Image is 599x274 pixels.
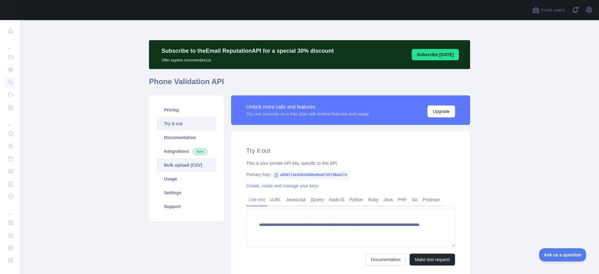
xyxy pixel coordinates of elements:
[156,158,216,172] a: Bulk upload (CSV)
[246,171,455,178] div: Primary Key:
[5,114,15,127] div: ...
[326,195,347,205] a: NodeJS
[193,148,207,155] span: New
[5,38,15,50] div: ...
[347,195,366,205] a: Python
[541,7,565,14] span: Invite users
[156,200,216,213] a: Support
[149,77,470,92] h1: Phone Validation API
[162,55,334,63] p: Offer expires on noviembre 1st.
[366,195,381,205] a: Ruby
[284,195,308,205] a: Javascript
[381,195,395,205] a: Java
[5,203,15,216] div: ...
[246,195,268,205] a: Live test
[156,186,216,200] a: Settings
[268,195,284,205] a: cURL
[366,254,406,266] a: Documentation
[156,172,216,186] a: Usage
[156,144,216,158] a: Integrations New
[410,254,455,266] button: Make test request
[246,146,455,155] h2: Try it out
[156,131,216,144] a: Documentation
[156,117,216,131] a: Try it out
[395,195,409,205] a: PHP
[427,105,455,117] button: Upgrade
[271,170,350,180] span: a958714e2b62488bbf6a97b5798a6274
[420,195,443,205] a: Postman
[409,195,420,205] a: Go
[531,5,566,15] button: Invite users
[246,160,455,166] div: This is your private API key, specific to this API.
[246,103,369,111] div: Unlock more calls and features
[162,46,334,55] p: Subscribe to the Email Reputation API for a special 30 % discount
[246,111,369,117] div: You are currently on a free plan with limited features and usage
[246,183,319,188] a: Create, rotate and manage your keys
[308,195,326,205] a: jQuery
[539,248,586,261] iframe: Toggle Customer Support
[156,103,216,117] a: Pricing
[412,49,459,60] button: Subscribe [DATE]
